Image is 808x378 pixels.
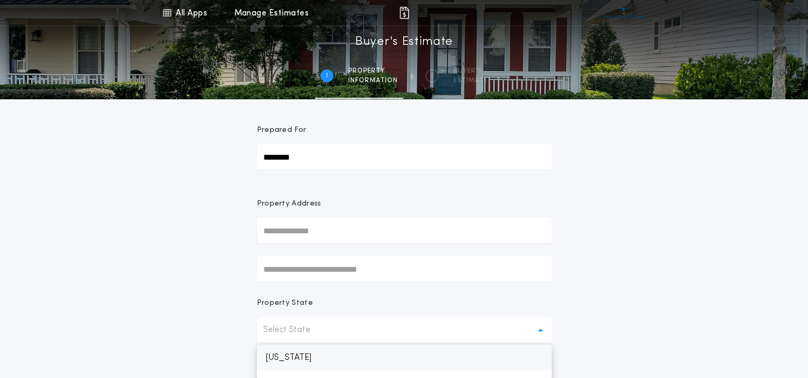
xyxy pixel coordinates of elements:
[398,6,411,19] img: img
[257,345,552,371] p: [US_STATE]
[257,298,313,309] p: Property State
[355,34,453,51] h1: Buyer's Estimate
[430,72,434,80] h2: 2
[348,76,398,85] span: information
[257,317,552,343] button: Select State
[257,144,552,170] input: Prepared For
[257,125,307,136] p: Prepared For
[453,67,488,75] span: BUYER'S
[263,324,327,336] p: Select State
[326,72,328,80] h2: 1
[257,199,552,209] p: Property Address
[453,76,488,85] span: ESTIMATE
[603,7,644,18] img: vs-icon
[348,67,398,75] span: Property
